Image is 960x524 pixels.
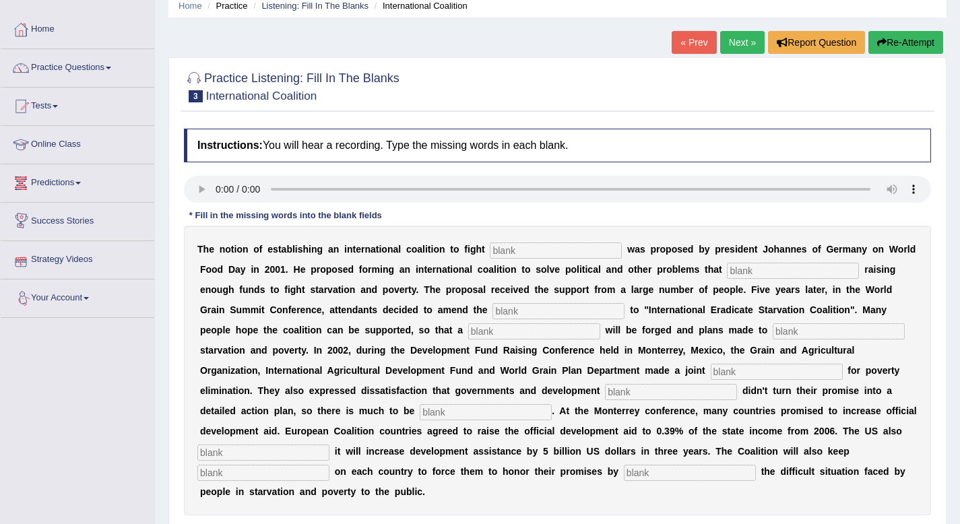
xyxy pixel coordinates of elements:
b: l [470,264,472,275]
b: b [699,244,705,255]
b: n [511,264,517,275]
b: a [399,264,405,275]
b: i [874,264,876,275]
b: o [412,244,418,255]
b: p [446,284,452,295]
b: i [431,244,434,255]
b: c [500,284,505,295]
b: o [577,284,583,295]
b: m [686,264,694,275]
b: y [241,264,246,275]
b: e [399,284,405,295]
b: a [868,264,874,275]
a: Online Class [1,126,154,160]
b: o [362,264,369,275]
b: h [228,284,234,295]
b: d [738,244,744,255]
b: r [361,244,364,255]
b: i [511,284,513,295]
b: d [617,264,623,275]
b: n [459,264,465,275]
b: o [274,284,280,295]
b: G [826,244,833,255]
b: i [579,264,582,275]
b: e [343,264,348,275]
b: e [643,264,648,275]
b: r [368,264,371,275]
b: n [418,264,424,275]
b: s [694,264,699,275]
input: blank [197,465,329,481]
b: m [843,244,851,255]
b: p [326,264,332,275]
b: b [286,244,292,255]
b: o [672,244,678,255]
b: e [209,244,214,255]
a: Your Account [1,280,154,313]
b: t [521,264,525,275]
b: l [907,244,910,255]
b: o [320,264,326,275]
a: Success Stories [1,203,154,236]
b: a [851,244,856,255]
button: Re-Attempt [868,31,943,54]
b: u [559,284,565,295]
b: Instructions: [197,139,263,151]
b: e [743,244,748,255]
b: n [350,284,356,295]
b: h [476,244,482,255]
b: r [903,244,907,255]
b: i [380,264,383,275]
b: b [672,264,678,275]
b: v [327,284,333,295]
b: p [565,284,571,295]
b: o [812,244,818,255]
b: r [864,264,868,275]
b: n [856,244,862,255]
b: r [582,284,585,295]
b: n [243,244,249,255]
b: g [470,244,476,255]
b: t [447,264,451,275]
b: s [876,264,881,275]
b: t [302,284,305,295]
b: n [611,264,617,275]
a: Next » [720,31,765,54]
b: h [296,284,302,295]
b: r [648,264,651,275]
b: n [364,244,371,255]
b: s [677,244,682,255]
b: o [381,244,387,255]
b: f [259,244,263,255]
b: e [435,284,441,295]
b: g [222,284,228,295]
b: f [464,244,468,255]
b: t [315,284,319,295]
b: e [494,284,500,295]
b: n [311,244,317,255]
b: n [748,244,755,255]
b: h [708,264,714,275]
a: Tests [1,88,154,121]
b: t [719,264,722,275]
b: t [231,244,234,255]
b: o [628,264,634,275]
b: e [518,284,523,295]
b: f [594,284,598,295]
b: a [393,244,398,255]
b: r [451,284,455,295]
b: s [310,284,315,295]
b: p [311,264,317,275]
b: r [324,284,327,295]
b: o [872,244,878,255]
b: f [284,284,288,295]
b: g [290,284,296,295]
input: blank [624,465,756,481]
b: h [774,244,780,255]
b: i [468,244,470,255]
b: n [405,264,411,275]
b: t [424,264,427,275]
b: n [785,244,791,255]
b: e [682,244,688,255]
b: H [294,264,300,275]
